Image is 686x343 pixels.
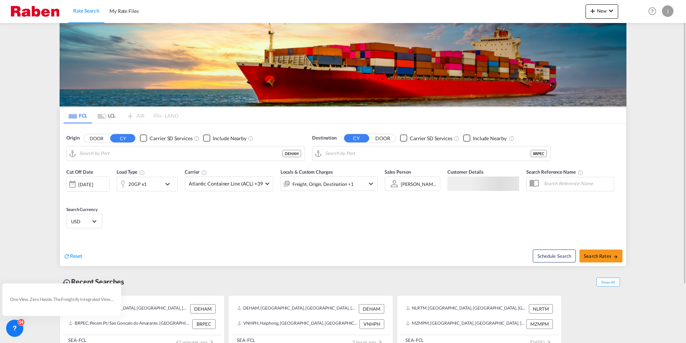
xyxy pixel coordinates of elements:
div: DEHAM [190,304,216,314]
div: 20GP x1icon-chevron-down [117,177,178,191]
div: BRPEC, Pecem Pt / Sao Goncalo do Amarante, Brazil, South America, Americas [69,319,191,329]
md-icon: icon-chevron-down [163,180,175,188]
img: 56a1822070ee11ef8af4bf29ef0a0da2.png [11,3,59,19]
md-icon: icon-refresh [64,253,70,260]
md-icon: Unchecked: Search for CY (Container Yard) services for all selected carriers.Checked : Search for... [194,136,199,141]
md-icon: icon-chevron-down [367,179,375,188]
div: Include Nearby [213,135,246,142]
div: [DATE] [66,177,109,192]
div: J [662,5,673,17]
span: Atlantic Container Line (ACL) +39 [189,180,263,187]
div: Origin DOOR CY Checkbox No InkUnchecked: Search for CY (Container Yard) services for all selected... [60,124,626,266]
md-select: Select Currency: $ USDUnited States Dollar [70,216,98,227]
md-checkbox: Checkbox No Ink [400,134,452,142]
div: icon-refreshReset [64,252,82,260]
div: VNHPH [360,319,384,329]
span: Carrier [185,169,207,175]
span: Cut Off Date [66,169,93,175]
span: Show All [596,278,620,287]
div: VNHPH, Haiphong, Viet Nam, South East Asia, Asia Pacific [237,319,358,329]
div: Carrier SD Services [150,135,192,142]
div: NLRTM [529,304,553,314]
button: CY [344,134,369,142]
input: Search by Port [79,148,282,159]
md-icon: icon-information-outline [139,170,145,175]
span: Rate Search [73,8,99,14]
div: DEHAM [359,304,384,314]
div: Carrier SD Services [410,135,452,142]
div: DEHAM [282,150,301,157]
md-icon: icon-plus 400-fg [588,6,597,15]
input: Search Reference Name [540,178,614,189]
span: Customer Details [447,169,484,175]
div: Freight Origin Destination Factory Stuffing [292,179,354,189]
md-icon: Unchecked: Ignores neighbouring ports when fetching rates.Checked : Includes neighbouring ports w... [248,136,254,141]
button: Note: By default Schedule search will only considerorigin ports, destination ports and cut off da... [533,250,576,262]
span: Search Reference Name [526,169,583,175]
button: CY [110,134,135,142]
span: Load Type [117,169,145,175]
div: DEHAM, Hamburg, Germany, Western Europe, Europe [69,304,188,314]
md-pagination-wrapper: Use the left and right arrow keys to navigate between tabs [64,108,178,123]
md-checkbox: Checkbox No Ink [140,134,192,142]
button: icon-plus 400-fgNewicon-chevron-down [586,4,618,19]
md-icon: Your search will be saved by the below given name [578,170,583,175]
md-select: Sales Person: Julian Straube (germany) [400,179,438,189]
div: BRPEC [192,319,216,329]
span: Help [646,5,658,17]
div: DEHAM, Hamburg, Germany, Western Europe, Europe [237,304,357,314]
div: Recent Searches [60,274,127,290]
button: DOOR [370,134,395,142]
input: Search by Port [325,148,531,159]
md-icon: icon-chevron-down [607,6,615,15]
md-checkbox: Checkbox No Ink [463,134,507,142]
md-input-container: Pecem Pt / Sao Goncalo do Amarante, BRPEC [313,146,550,161]
div: Freight Origin Destination Factory Stuffingicon-chevron-down [281,177,377,191]
md-icon: The selected Trucker/Carrierwill be displayed in the rate results If the rates are from another f... [201,170,207,175]
div: [PERSON_NAME] ([GEOGRAPHIC_DATA]) [401,181,488,187]
span: Search Rates [584,253,618,259]
md-tab-item: FCL [64,108,92,123]
span: Reset [70,253,82,259]
img: LCL+%26+FCL+BACKGROUND.png [60,23,626,106]
div: [DATE] [78,181,93,188]
button: DOOR [84,134,109,142]
md-datepicker: Select [66,191,72,201]
span: USD [71,218,91,225]
md-input-container: Hamburg, DEHAM [67,146,305,161]
span: My Rate Files [109,8,139,14]
span: Destination [312,134,337,142]
span: New [588,8,615,14]
div: Include Nearby [473,135,507,142]
div: NLRTM, Rotterdam, Netherlands, Western Europe, Europe [406,304,527,314]
button: Search Ratesicon-arrow-right [579,250,622,262]
span: Origin [66,134,79,142]
span: Search Currency [66,207,98,212]
md-icon: Unchecked: Search for CY (Container Yard) services for all selected carriers.Checked : Search for... [454,136,460,141]
div: MZMPM, Maputo, Mozambique, Eastern Africa, Africa [406,319,525,329]
md-icon: icon-arrow-right [613,254,618,259]
div: Help [646,5,662,18]
md-tab-item: LCL [92,108,121,123]
span: Locals & Custom Charges [281,169,333,175]
span: Sales Person [385,169,411,175]
div: MZMPM [526,319,553,329]
md-icon: Unchecked: Ignores neighbouring ports when fetching rates.Checked : Includes neighbouring ports w... [509,136,514,141]
div: 20GP x1 [128,179,147,189]
div: BRPEC [531,150,547,157]
md-checkbox: Checkbox No Ink [203,134,246,142]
